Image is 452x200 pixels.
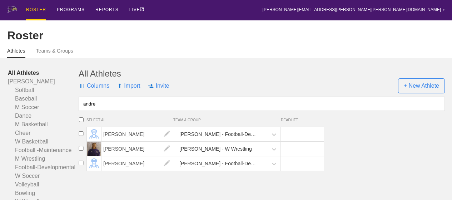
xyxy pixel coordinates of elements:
iframe: Chat Widget [323,117,452,200]
a: W Soccer [8,172,79,180]
a: Baseball [8,94,79,103]
span: [PERSON_NAME] [101,142,173,156]
span: DEADLIFT [281,118,321,122]
a: Dance [8,112,79,120]
a: Cheer [8,129,79,137]
a: Bowling [8,189,79,197]
span: + New Athlete [398,78,445,93]
a: Softball [8,86,79,94]
a: M Soccer [8,103,79,112]
div: [PERSON_NAME] - W Wrestling [179,142,252,156]
a: Teams & Groups [36,48,73,57]
span: [PERSON_NAME] [101,156,173,171]
span: Import [117,75,140,97]
a: Football -Maintenance [8,146,79,155]
span: TEAM & GROUP [173,118,281,122]
div: Roster [7,29,445,42]
a: [PERSON_NAME] [101,146,173,152]
img: logo [7,6,17,13]
a: [PERSON_NAME] [8,77,79,86]
span: [PERSON_NAME] [101,127,173,141]
a: W Basketball [8,137,79,146]
a: Volleyball [8,180,79,189]
a: M Wrestling [8,155,79,163]
a: [PERSON_NAME] [101,131,173,137]
a: Athletes [7,48,25,58]
span: SELECT ALL [86,118,173,122]
div: [PERSON_NAME] - Football-Developmental [179,128,257,141]
a: [PERSON_NAME] [101,160,173,166]
img: edit.png [160,142,174,156]
img: edit.png [160,127,174,141]
div: ▼ [443,8,445,12]
a: M Basketball [8,120,79,129]
div: [PERSON_NAME] - Football-Developmental [179,157,257,170]
a: Football-Developmental [8,163,79,172]
span: Columns [79,75,109,97]
input: Search by name... [79,97,445,111]
span: Invite [148,75,169,97]
div: All Athletes [79,69,445,79]
a: All Athletes [8,69,79,77]
img: edit.png [160,156,174,171]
